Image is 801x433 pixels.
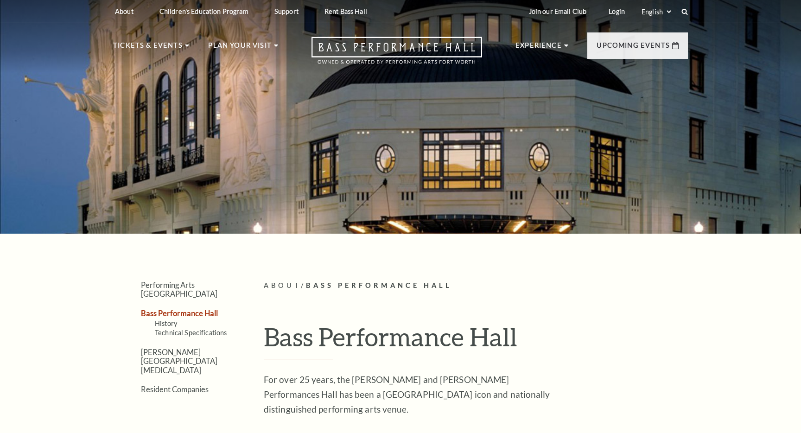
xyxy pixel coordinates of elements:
[141,348,217,375] a: [PERSON_NAME][GEOGRAPHIC_DATA][MEDICAL_DATA]
[155,329,227,337] a: Technical Specifications
[324,7,367,15] p: Rent Bass Hall
[113,40,183,57] p: Tickets & Events
[155,319,177,327] a: History
[640,7,673,16] select: Select:
[115,7,133,15] p: About
[515,40,562,57] p: Experience
[264,372,565,417] p: For over 25 years, the [PERSON_NAME] and [PERSON_NAME] Performances Hall has been a [GEOGRAPHIC_D...
[264,322,688,360] h1: Bass Performance Hall
[264,281,301,289] span: About
[306,281,452,289] span: Bass Performance Hall
[141,309,218,318] a: Bass Performance Hall
[141,385,209,394] a: Resident Companies
[208,40,272,57] p: Plan Your Visit
[141,280,217,298] a: Performing Arts [GEOGRAPHIC_DATA]
[597,40,670,57] p: Upcoming Events
[274,7,299,15] p: Support
[159,7,248,15] p: Children's Education Program
[264,280,688,292] p: /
